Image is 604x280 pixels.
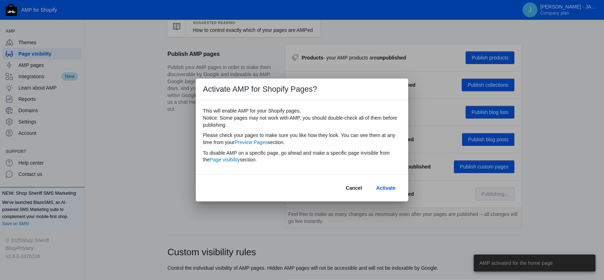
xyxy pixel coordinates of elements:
button: Activate [371,182,401,194]
h1: Activate AMP for Shopify Pages? [196,79,408,100]
p: To disable AMP on a specific page, go ahead and make a specific page invisible from the section. [203,150,401,164]
iframe: Drift Widget Chat Controller [569,245,596,272]
span: Activate [376,185,395,191]
h3: Notice: Some pages may not work with AMP, you should double-check all of them before publishing. [203,114,401,128]
a: Page visibility [210,157,240,162]
button: Cancel [340,182,368,194]
span: Cancel [346,185,362,191]
p: Please check your pages to make sure you like how they look. You can see them at any time from yo... [203,132,401,146]
a: Preview Pages [234,139,267,145]
div: This will enable AMP for your Shopify pages. [196,100,408,174]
